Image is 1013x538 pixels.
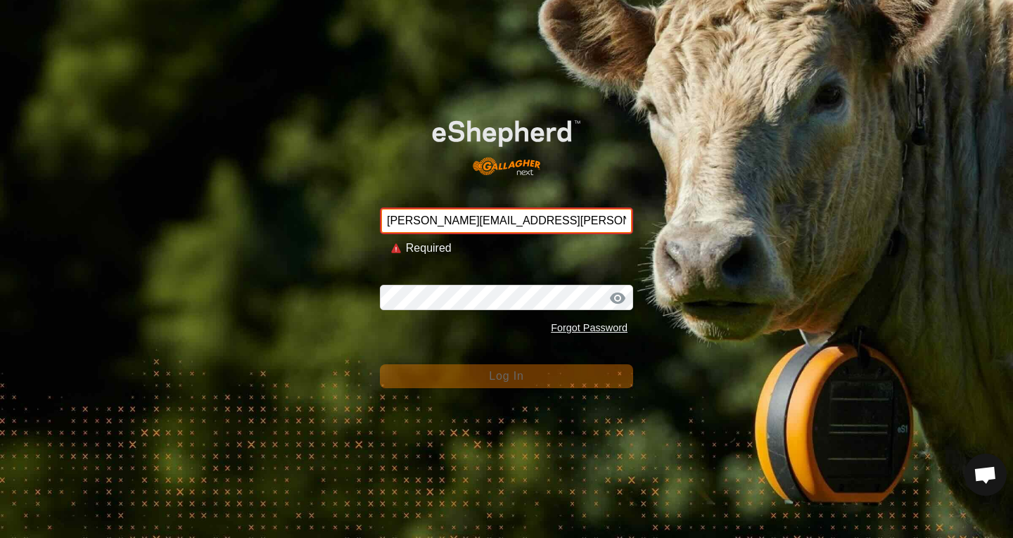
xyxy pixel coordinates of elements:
input: Email Address [380,207,633,234]
div: Open chat [964,454,1007,496]
span: Log In [489,370,523,382]
div: Required [406,240,622,257]
a: Forgot Password [551,322,627,333]
img: E-shepherd Logo [405,99,608,186]
button: Log In [380,364,633,388]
